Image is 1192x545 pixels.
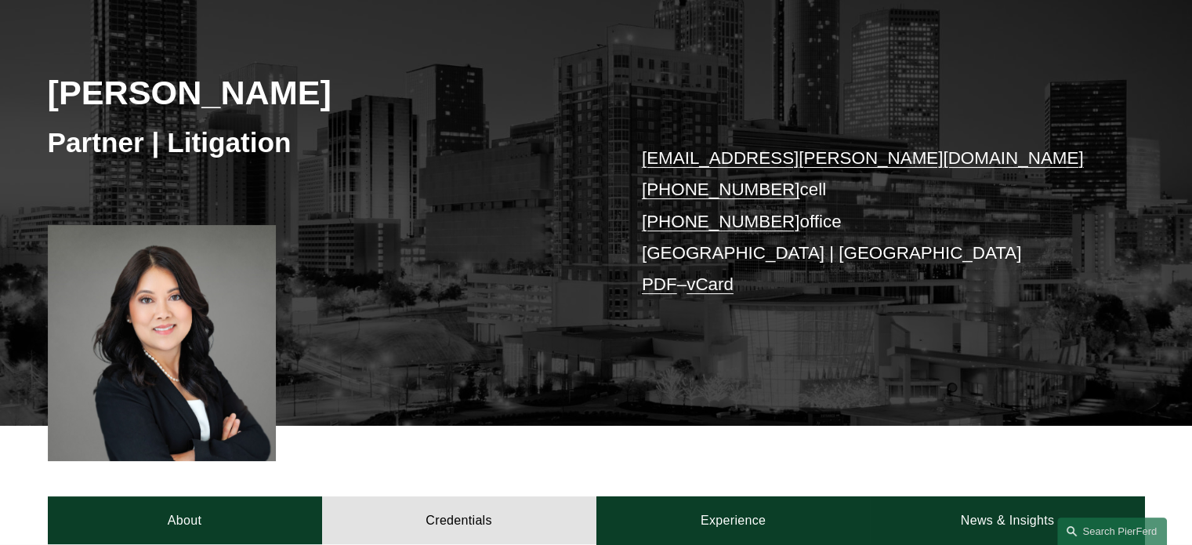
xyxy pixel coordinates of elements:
[642,143,1099,301] p: cell office [GEOGRAPHIC_DATA] | [GEOGRAPHIC_DATA] –
[642,180,800,199] a: [PHONE_NUMBER]
[870,496,1144,543] a: News & Insights
[1057,518,1167,545] a: Search this site
[687,274,734,294] a: vCard
[322,496,596,543] a: Credentials
[48,72,596,113] h2: [PERSON_NAME]
[48,125,596,160] h3: Partner | Litigation
[642,148,1084,168] a: [EMAIL_ADDRESS][PERSON_NAME][DOMAIN_NAME]
[48,496,322,543] a: About
[642,212,800,231] a: [PHONE_NUMBER]
[642,274,677,294] a: PDF
[596,496,871,543] a: Experience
